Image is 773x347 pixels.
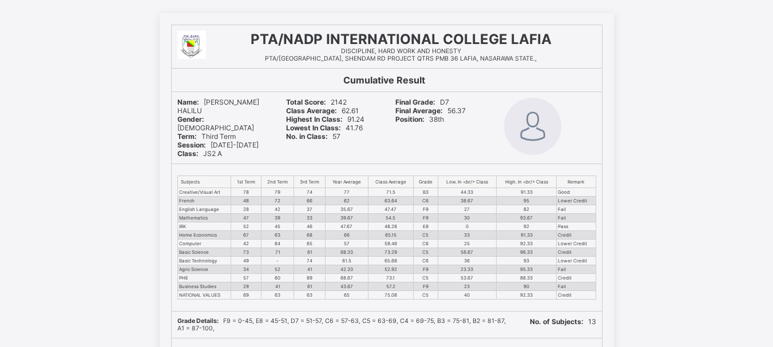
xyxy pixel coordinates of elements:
span: 62.61 [286,106,359,115]
td: 53.67 [438,274,497,282]
td: 42 [231,240,261,248]
td: 91.33 [497,188,557,197]
span: PTA/NADP INTERNATIONAL COLLEGE LAFIA [251,31,552,47]
td: 34 [231,265,261,274]
td: Creative/Visual Art [177,188,231,197]
th: High. In <br/> Class [497,176,557,188]
td: 78 [231,188,261,197]
b: Final Average: [395,106,443,115]
b: Class Average: [286,106,337,115]
td: 62 [326,197,368,205]
td: 59.46 [368,240,413,248]
td: Credit [557,291,596,300]
td: 47 [231,214,261,222]
td: Lower Credit [557,197,596,205]
td: 63.64 [368,197,413,205]
td: F9 [413,214,438,222]
span: DISCIPLINE, HARD WORK AND HONESTY [341,47,461,55]
span: F9 = 0-45, E8 = 45-51, D7 = 51-57, C6 = 57-63, C5 = 63-69, C4 = 69-75, B3 = 75-81, B2 = 81-87, A1... [177,317,506,332]
td: C5 [413,248,438,257]
td: 52.92 [368,265,413,274]
td: 63 [261,231,294,240]
td: 28 [231,205,261,214]
span: 41.76 [286,123,363,132]
td: 92.33 [497,291,557,300]
td: C5 [413,291,438,300]
td: C6 [413,240,438,248]
td: Fail [557,214,596,222]
span: D7 [395,98,449,106]
td: Home Economics [177,231,231,240]
b: Final Grade: [395,98,435,106]
td: 71.5 [368,188,413,197]
b: Term: [177,132,197,141]
td: 60 [261,274,294,282]
td: 65.68 [368,257,413,265]
td: - [261,257,294,265]
span: 91.24 [286,115,364,123]
td: 42 [261,205,294,214]
span: PTA/[GEOGRAPHIC_DATA], SHENDAM RD PROJECT QTRS PMB 36 LAFIA, NASARAWA STATE., [265,55,537,62]
td: 43.67 [326,282,368,291]
td: 42.33 [326,265,368,274]
td: Lower Credit [557,240,596,248]
td: E8 [413,222,438,231]
td: 47.67 [326,222,368,231]
td: 65 [294,240,326,248]
td: French [177,197,231,205]
td: 88.33 [497,274,557,282]
td: C6 [413,197,438,205]
td: Business Studies [177,282,231,291]
span: 13 [530,317,596,326]
td: 33 [294,214,326,222]
span: JS2 A [177,149,222,158]
td: 63 [261,291,294,300]
td: 23 [438,282,497,291]
td: 67 [231,231,261,240]
td: 35.67 [326,205,368,214]
td: 0 [438,222,497,231]
td: 95 [497,197,557,205]
th: 1st Term [231,176,261,188]
span: [PERSON_NAME] HALILU [177,98,259,115]
td: 23.33 [438,265,497,274]
td: Mathematics [177,214,231,222]
th: Low. In <br/> Class [438,176,497,188]
td: 66 [294,197,326,205]
b: Position: [395,115,425,123]
td: 61.5 [326,257,368,265]
td: 68 [294,231,326,240]
td: 92.33 [497,240,557,248]
td: IRK [177,222,231,231]
th: Year Average [326,176,368,188]
td: 89 [294,274,326,282]
td: 46 [294,222,326,231]
td: 92 [497,222,557,231]
td: Computer [177,240,231,248]
td: 37 [294,205,326,214]
span: [DEMOGRAPHIC_DATA] [177,115,254,132]
td: 73.29 [368,248,413,257]
td: 38.67 [438,197,497,205]
td: 93 [497,257,557,265]
td: 41 [294,265,326,274]
th: Grade [413,176,438,188]
td: English Language [177,205,231,214]
td: 48 [231,197,261,205]
b: Highest In Class: [286,115,343,123]
td: 63 [294,291,326,300]
td: 30 [438,214,497,222]
td: 65 [326,291,368,300]
td: NATIONAL VALUES [177,291,231,300]
td: Credit [557,274,596,282]
td: 75.08 [368,291,413,300]
td: 27 [438,205,497,214]
span: [DATE]-[DATE] [177,141,259,149]
td: Basic Science [177,248,231,257]
td: 64 [261,240,294,248]
td: 68.67 [326,274,368,282]
td: 73.1 [368,274,413,282]
td: Credit [557,231,596,240]
b: No. of Subjects: [530,317,584,326]
b: Cumulative Result [343,74,425,86]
